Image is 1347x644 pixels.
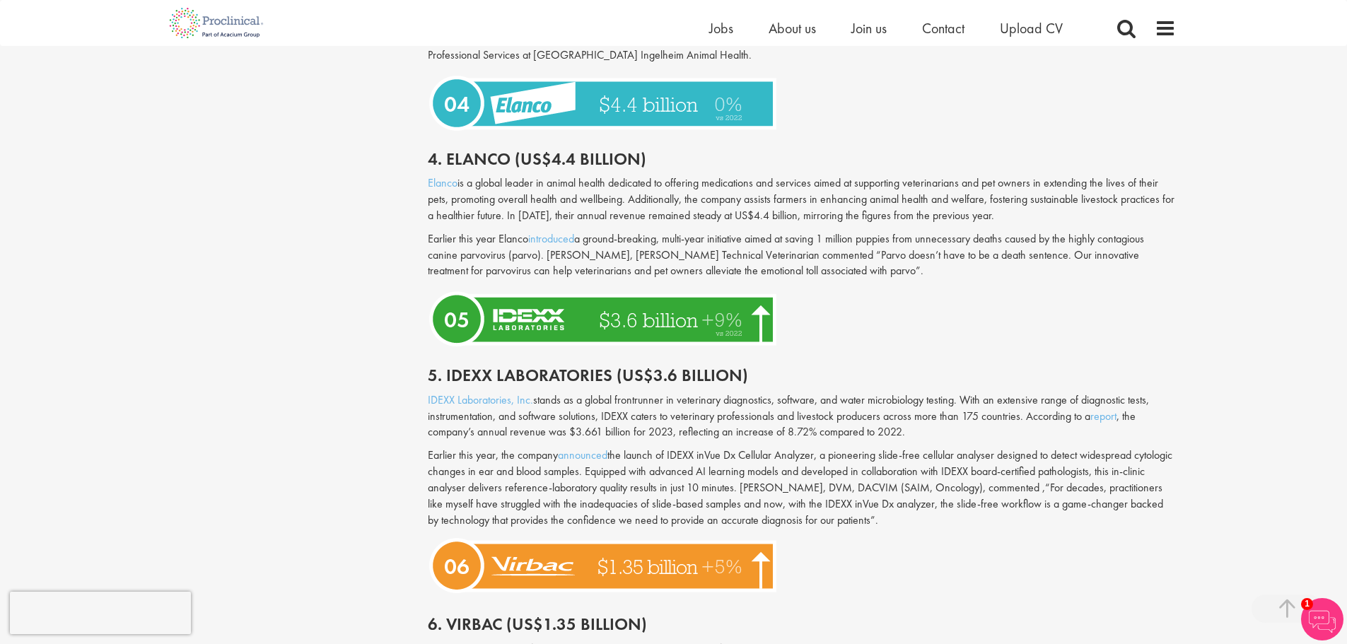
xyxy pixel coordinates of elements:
[528,231,574,246] a: introduced
[428,366,1176,385] h2: 5. Idexx Laboratories (US$3.6 billion)
[10,592,191,634] iframe: reCAPTCHA
[1090,409,1116,423] a: report
[769,19,816,37] a: About us
[851,19,887,37] a: Join us
[1301,598,1313,610] span: 1
[428,231,1176,280] p: Earlier this year Elanco a ground-breaking, multi-year initiative aimed at saving 1 million puppi...
[428,392,1176,441] p: stands as a global frontrunner in veterinary diagnostics, software, and water microbiology testin...
[709,19,733,37] a: Jobs
[428,392,533,407] a: IDEXX Laboratories, Inc.
[922,19,964,37] a: Contact
[558,447,607,462] a: announced
[1301,598,1343,640] img: Chatbot
[428,615,1176,633] h2: 6. Virbac (US$1.35 billion)
[428,150,1176,168] h2: 4. Elanco (US$4.4 billion)
[1000,19,1063,37] a: Upload CV
[428,175,457,190] a: Elanco
[428,175,1176,224] p: is a global leader in animal health dedicated to offering medications and services aimed at suppo...
[428,447,1176,528] p: Earlier this year, the company the launch of IDEXX inVue Dx Cellular Analyzer, a pioneering slide...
